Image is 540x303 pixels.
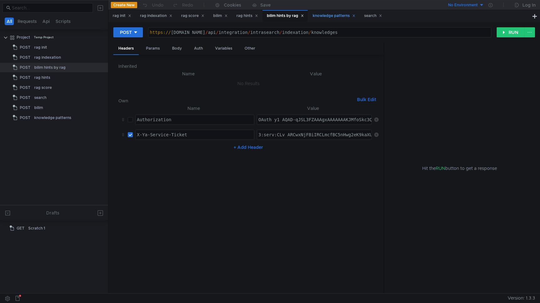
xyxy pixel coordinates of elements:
div: Undo [152,1,164,9]
span: GET [17,224,24,233]
div: rag hints [34,73,50,82]
span: POST [20,113,30,122]
div: rag init [113,13,131,19]
span: Version: 1.3.3 [508,294,535,303]
button: RUN [497,27,525,37]
button: Scripts [54,18,73,25]
button: Undo [137,0,168,10]
span: Hit the button to get a response [422,165,497,172]
span: RUN [436,165,445,171]
h6: Own [118,97,354,105]
span: POST [20,103,30,112]
div: rag hints [236,13,258,19]
div: Variables [210,43,237,54]
th: Value [253,70,379,78]
div: Other [240,43,260,54]
div: Cookies [224,1,241,9]
button: Create New [111,2,137,8]
div: knowledge patterns [313,13,355,19]
div: Log In [522,1,536,9]
button: Bulk Edit [354,96,379,103]
div: Temp Project [34,33,54,42]
span: POST [20,83,30,92]
button: Api [40,18,52,25]
div: No Environment [448,2,478,8]
div: Scratch 1 [28,224,45,233]
div: rag init [34,43,47,52]
div: Params [141,43,165,54]
div: bilim [34,103,43,112]
div: rag indexation [34,53,61,62]
div: Auth [189,43,208,54]
div: Save [260,3,271,7]
div: Body [167,43,187,54]
div: search [364,13,382,19]
nz-embed-empty: No Results [237,81,260,86]
div: bilim hints by rag [34,63,66,72]
button: POST [113,27,143,37]
button: Requests [16,18,39,25]
input: Search... [12,4,89,11]
div: Headers [113,43,139,55]
div: bilim hints by rag [267,13,304,19]
span: POST [20,93,30,102]
div: knowledge patterns [34,113,71,122]
span: POST [20,63,30,72]
div: search [34,93,46,102]
div: Redo [182,1,193,9]
span: POST [20,53,30,62]
div: bilim [213,13,228,19]
h6: Inherited [118,62,379,70]
div: rag indexation [140,13,172,19]
span: POST [20,73,30,82]
th: Name [133,105,255,112]
th: Name [123,70,253,78]
div: Drafts [46,209,59,217]
div: POST [120,29,132,36]
button: All [5,18,14,25]
div: rag score [181,13,204,19]
button: Redo [168,0,197,10]
span: POST [20,43,30,52]
button: + Add Header [231,143,266,151]
div: Project [17,33,30,42]
div: rag score [34,83,52,92]
th: Value [254,105,372,112]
